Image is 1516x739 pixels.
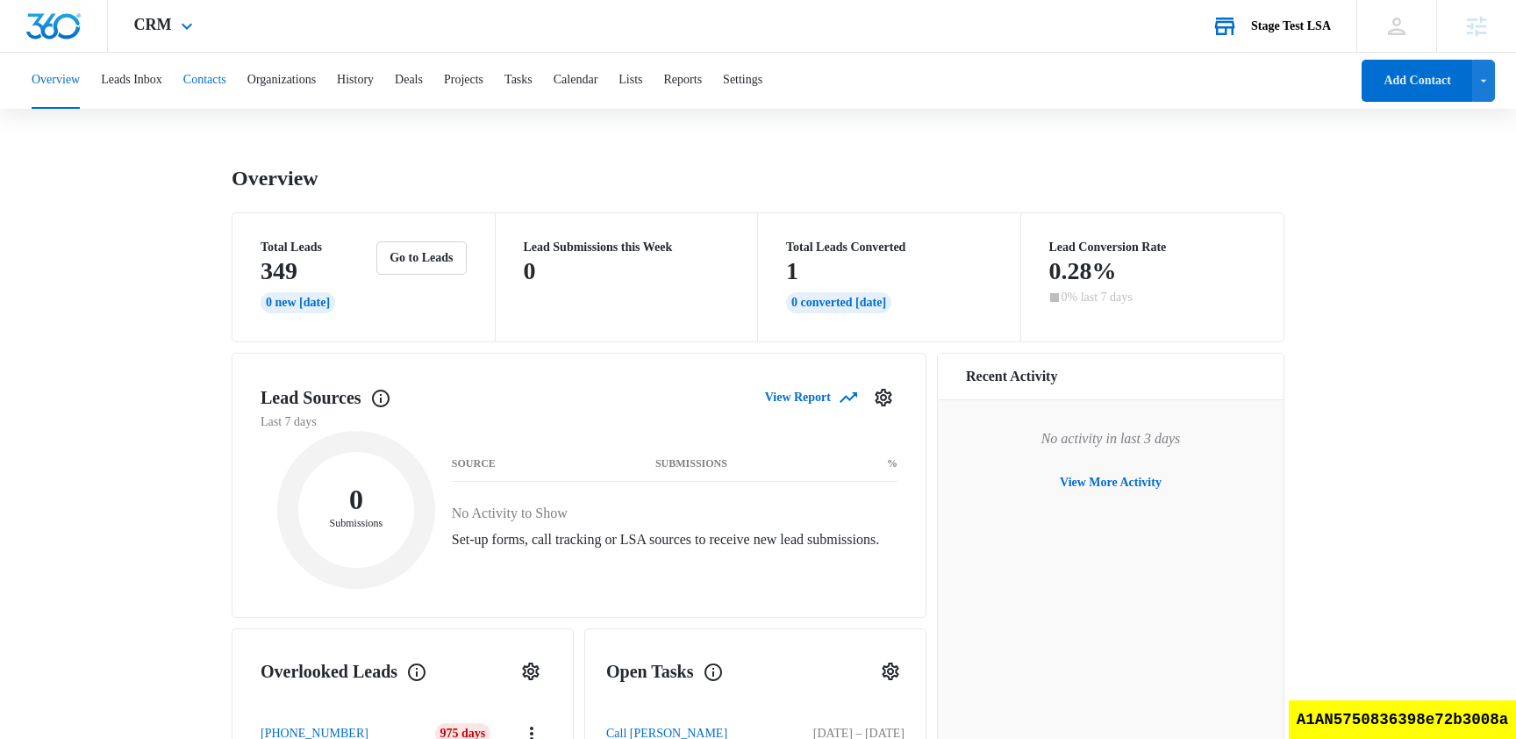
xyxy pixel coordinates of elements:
button: Leads Inbox [101,53,162,109]
p: Lead Conversion Rate [1049,241,1256,254]
p: Submissions [298,515,414,531]
button: View More Activity [1042,462,1179,504]
a: Go to Leads [376,251,466,264]
p: No activity in last 3 days [966,428,1255,449]
p: Total Leads Converted [786,241,992,254]
p: Total Leads [261,241,373,254]
p: 0% last 7 days [1062,291,1133,304]
button: Lists [619,53,642,109]
button: Settings [723,53,762,109]
p: 1 [786,257,798,285]
div: A1AN5750836398e72b3008a [1289,700,1516,739]
button: Reports [664,53,703,109]
button: Organizations [247,53,316,109]
button: Settings [869,384,897,412]
h3: Source [452,460,496,469]
button: Overview [32,53,80,109]
h1: Overlooked Leads [261,658,427,685]
div: 0 New [DATE] [261,292,335,313]
button: Add Contact [1362,60,1472,102]
button: Deals [395,53,423,109]
button: Settings [876,657,905,685]
button: Projects [444,53,483,109]
div: account name [1251,19,1331,33]
h3: No Activity to Show [452,503,897,524]
button: Calendar [554,53,598,109]
p: Set-up forms, call tracking or LSA sources to receive new lead submissions. [452,531,897,548]
button: View Report [765,382,855,413]
h1: Lead Sources [261,384,391,411]
button: Tasks [504,53,533,109]
button: History [337,53,374,109]
h1: Open Tasks [606,658,724,685]
p: 0.28% [1049,257,1117,285]
div: 0 Converted [DATE] [786,292,891,313]
button: Settings [517,657,545,685]
button: Contacts [183,53,226,109]
p: Last 7 days [261,413,897,431]
button: Go to Leads [376,241,466,275]
p: 349 [261,257,297,285]
p: 0 [524,257,536,285]
h3: % [887,460,897,469]
h6: Recent Activity [966,366,1057,387]
span: CRM [134,16,172,34]
p: Lead Submissions this Week [524,241,730,254]
h1: Overview [232,165,318,191]
h3: Submissions [655,460,727,469]
h2: 0 [298,489,414,512]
